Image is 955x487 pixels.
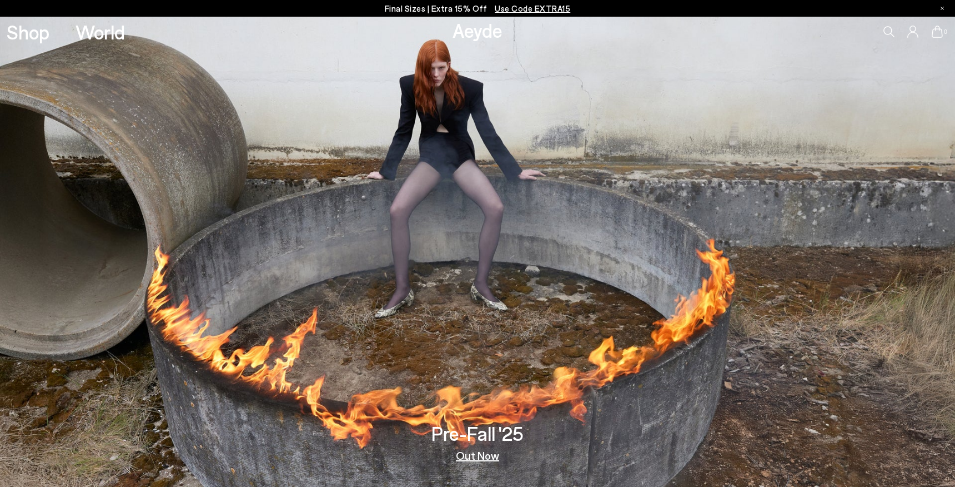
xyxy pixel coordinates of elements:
[385,2,571,16] p: Final Sizes | Extra 15% Off
[7,22,49,42] a: Shop
[943,29,948,35] span: 0
[456,450,499,461] a: Out Now
[453,18,502,42] a: Aeyde
[431,424,524,443] h3: Pre-Fall '25
[932,26,943,38] a: 0
[495,3,570,13] span: Navigate to /collections/ss25-final-sizes
[76,22,125,42] a: World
